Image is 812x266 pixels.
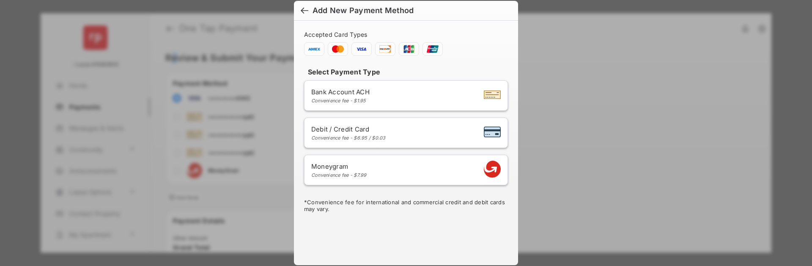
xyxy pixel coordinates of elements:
div: Convenience fee - $1.95 [311,98,370,104]
div: Convenience fee - $6.95 / $0.03 [311,135,386,141]
span: Bank Account ACH [311,88,370,96]
div: Convenience fee - $7.99 [311,172,367,178]
span: Accepted Card Types [304,31,371,38]
span: Debit / Credit Card [311,125,386,133]
h4: Select Payment Type [304,68,508,76]
div: * Convenience fee for international and commercial credit and debit cards may vary. [304,199,508,214]
span: Moneygram [311,162,367,170]
div: Add New Payment Method [313,6,414,15]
